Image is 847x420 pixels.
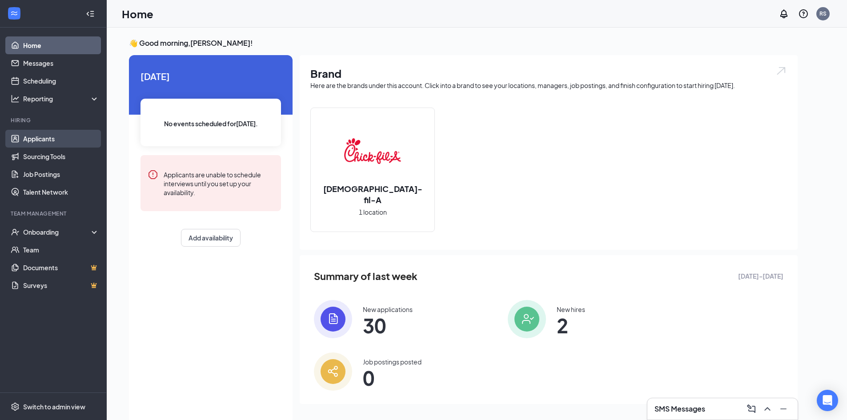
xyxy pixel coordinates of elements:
a: Job Postings [23,165,99,183]
img: icon [508,300,546,338]
span: 2 [557,317,585,333]
div: Switch to admin view [23,402,85,411]
a: Scheduling [23,72,99,90]
a: Applicants [23,130,99,148]
div: New applications [363,305,413,314]
span: [DATE] [140,69,281,83]
div: Onboarding [23,228,92,236]
svg: Minimize [778,404,789,414]
div: RS [819,10,827,17]
div: Reporting [23,94,100,103]
span: No events scheduled for [DATE] . [164,119,258,128]
svg: WorkstreamLogo [10,9,19,18]
svg: ChevronUp [762,404,773,414]
div: Applicants are unable to schedule interviews until you set up your availability. [164,169,274,197]
button: ChevronUp [760,402,775,416]
h1: Home [122,6,153,21]
svg: Analysis [11,94,20,103]
h3: SMS Messages [654,404,705,414]
svg: UserCheck [11,228,20,236]
span: [DATE] - [DATE] [738,271,783,281]
svg: Error [148,169,158,180]
span: 1 location [359,207,387,217]
div: Here are the brands under this account. Click into a brand to see your locations, managers, job p... [310,81,787,90]
svg: Notifications [779,8,789,19]
div: Hiring [11,116,97,124]
button: ComposeMessage [744,402,759,416]
a: SurveysCrown [23,276,99,294]
img: icon [314,300,352,338]
button: Add availability [181,229,241,247]
svg: ComposeMessage [746,404,757,414]
h3: 👋 Good morning, [PERSON_NAME] ! [129,38,798,48]
svg: Settings [11,402,20,411]
svg: Collapse [86,9,95,18]
svg: QuestionInfo [798,8,809,19]
button: Minimize [776,402,791,416]
img: Chick-fil-A [344,123,401,180]
div: Open Intercom Messenger [817,390,838,411]
span: 30 [363,317,413,333]
a: Home [23,36,99,54]
a: Sourcing Tools [23,148,99,165]
a: Messages [23,54,99,72]
div: Job postings posted [363,357,421,366]
a: Talent Network [23,183,99,201]
h2: [DEMOGRAPHIC_DATA]-fil-A [311,183,434,205]
a: Team [23,241,99,259]
a: DocumentsCrown [23,259,99,276]
img: icon [314,352,352,391]
h1: Brand [310,66,787,81]
img: open.6027fd2a22e1237b5b06.svg [775,66,787,76]
div: New hires [557,305,585,314]
div: Team Management [11,210,97,217]
span: 0 [363,370,421,386]
span: Summary of last week [314,268,417,284]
